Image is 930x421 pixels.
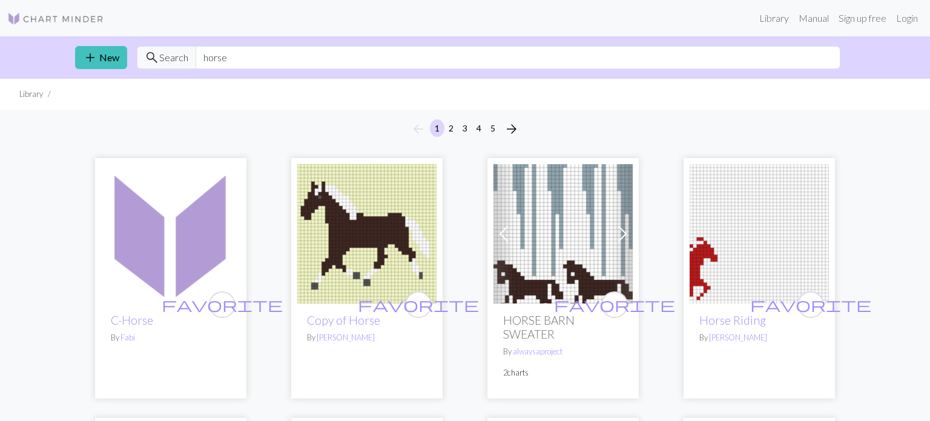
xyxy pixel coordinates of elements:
i: favourite [554,293,675,317]
img: Horse [297,164,437,303]
a: Copy of Horse [307,313,380,327]
span: Search [159,50,188,65]
a: [PERSON_NAME] [317,333,375,342]
a: Manual [794,6,834,30]
i: favourite [162,293,283,317]
i: favourite [358,293,479,317]
button: Next [500,119,524,139]
a: C-Horse [111,313,153,327]
p: By [699,332,819,343]
button: 1 [430,119,444,137]
p: By [307,332,427,343]
span: favorite [162,295,283,314]
button: 5 [486,119,500,137]
button: favourite [405,291,432,318]
a: Horse [297,227,437,238]
a: Sign up free [834,6,891,30]
button: 2 [444,119,458,137]
a: [PERSON_NAME] [709,333,767,342]
button: favourite [209,291,236,318]
img: HORSE BARN SWEATER [493,164,633,303]
a: Login [891,6,923,30]
img: Horse Riding [690,164,829,303]
span: favorite [554,295,675,314]
img: Logo [7,12,104,26]
button: 3 [458,119,472,137]
h2: HORSE BARN SWEATER [503,313,623,341]
a: Horse Riding [690,227,829,238]
span: favorite [358,295,479,314]
button: favourite [601,291,628,318]
a: Fabi [120,333,135,342]
a: HORSE BARN SWEATER [493,227,633,238]
span: search [145,49,159,66]
a: Library [754,6,794,30]
i: favourite [750,293,871,317]
i: Next [504,122,519,136]
span: favorite [750,295,871,314]
span: add [83,49,97,66]
button: favourite [797,291,824,318]
button: 4 [472,119,486,137]
li: Library [19,88,43,100]
p: By [111,332,231,343]
a: alwaysaproject [513,346,562,356]
a: New [75,46,127,69]
p: By [503,346,623,357]
span: arrow_forward [504,121,519,138]
nav: Page navigation [406,119,524,139]
a: C-Horse [101,227,240,238]
a: Horse Riding [699,313,766,327]
p: 2 charts [503,367,623,379]
img: C-Horse [101,164,240,303]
